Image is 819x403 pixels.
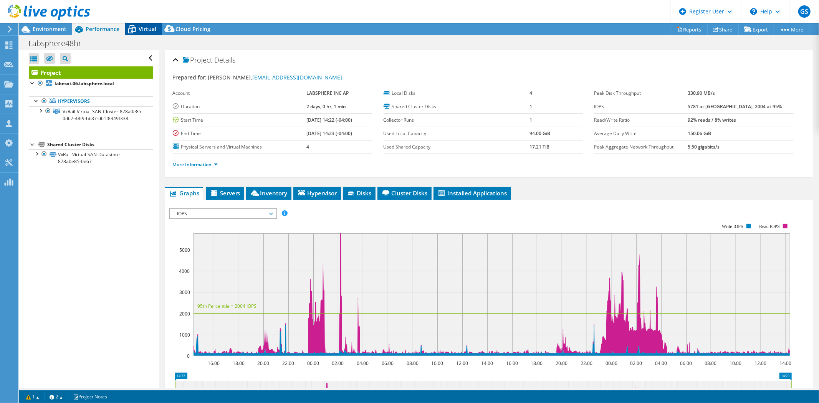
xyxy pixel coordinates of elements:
[21,392,45,401] a: 1
[297,189,337,197] span: Hypervisor
[754,360,766,367] text: 12:00
[25,39,93,48] h1: Labsphere48hr
[556,360,568,367] text: 20:00
[347,189,372,197] span: Disks
[688,117,736,123] b: 92% reads / 8% writes
[197,303,256,309] text: 95th Percentile = 2004 IOPS
[384,89,529,97] label: Local Disks
[594,116,688,124] label: Read/Write Ratio
[779,360,791,367] text: 14:00
[233,360,245,367] text: 18:00
[173,74,207,81] label: Prepared for:
[594,130,688,137] label: Average Daily Write
[529,103,532,110] b: 1
[179,289,190,296] text: 3000
[431,360,443,367] text: 10:00
[531,360,543,367] text: 18:00
[173,89,306,97] label: Account
[183,56,213,64] span: Project
[655,360,667,367] text: 04:00
[707,23,739,35] a: Share
[798,5,811,18] span: GS
[306,103,346,110] b: 2 days, 0 hr, 1 min
[173,130,306,137] label: End Time
[179,311,190,317] text: 2000
[139,25,156,33] span: Virtual
[384,130,529,137] label: Used Local Capacity
[529,117,532,123] b: 1
[179,332,190,338] text: 1000
[306,144,309,150] b: 4
[384,116,529,124] label: Collector Runs
[306,117,352,123] b: [DATE] 14:22 (-04:00)
[169,189,199,197] span: Graphs
[722,224,743,229] text: Write IOPS
[44,392,68,401] a: 2
[705,360,716,367] text: 08:00
[306,90,349,96] b: LABSPHERE INC AP
[606,360,617,367] text: 00:00
[208,360,220,367] text: 16:00
[594,103,688,111] label: IOPS
[529,130,550,137] b: 94.00 GiB
[750,8,757,15] svg: \n
[357,360,369,367] text: 04:00
[382,360,394,367] text: 06:00
[730,360,741,367] text: 10:00
[29,149,153,166] a: VxRail-Virtual-SAN-Datastore-878a0e85-0d67
[384,143,529,151] label: Used Shared Capacity
[688,130,711,137] b: 150.06 GiB
[29,66,153,79] a: Project
[437,189,507,197] span: Installed Applications
[688,90,715,96] b: 330.90 MB/s
[381,189,428,197] span: Cluster Disks
[594,143,688,151] label: Peak Aggregate Network Throughput
[306,130,352,137] b: [DATE] 14:23 (-04:00)
[456,360,468,367] text: 12:00
[384,103,529,111] label: Shared Cluster Disks
[257,360,269,367] text: 20:00
[250,189,288,197] span: Inventory
[738,23,774,35] a: Export
[407,360,419,367] text: 08:00
[506,360,518,367] text: 16:00
[594,89,688,97] label: Peak Disk Throughput
[332,360,344,367] text: 02:00
[68,392,113,401] a: Project Notes
[175,25,210,33] span: Cloud Pricing
[29,106,153,123] a: VxRail-Virtual-SAN-Cluster-878a0e85-0d67-48f9-bb37-d61f8349f338
[688,144,720,150] b: 5.50 gigabits/s
[759,224,780,229] text: Read IOPS
[671,23,708,35] a: Reports
[29,96,153,106] a: Hypervisors
[33,25,66,33] span: Environment
[86,25,119,33] span: Performance
[581,360,592,367] text: 22:00
[29,79,153,89] a: labesxi-06.labsphere.local
[179,247,190,253] text: 5000
[187,353,190,359] text: 0
[215,55,236,64] span: Details
[688,103,782,110] b: 5781 at [GEOGRAPHIC_DATA], 2004 at 95%
[529,90,532,96] b: 4
[253,74,342,81] a: [EMAIL_ADDRESS][DOMAIN_NAME]
[481,360,493,367] text: 14:00
[307,360,319,367] text: 00:00
[173,143,306,151] label: Physical Servers and Virtual Machines
[680,360,692,367] text: 06:00
[173,161,218,168] a: More Information
[630,360,642,367] text: 02:00
[173,103,306,111] label: Duration
[210,189,240,197] span: Servers
[173,116,306,124] label: Start Time
[174,209,272,218] span: IOPS
[282,360,294,367] text: 22:00
[208,74,342,81] span: [PERSON_NAME],
[774,23,809,35] a: More
[179,268,190,274] text: 4000
[55,80,114,87] b: labesxi-06.labsphere.local
[47,140,153,149] div: Shared Cluster Disks
[529,144,549,150] b: 17.21 TiB
[63,108,143,122] span: VxRail-Virtual-SAN-Cluster-878a0e85-0d67-48f9-bb37-d61f8349f338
